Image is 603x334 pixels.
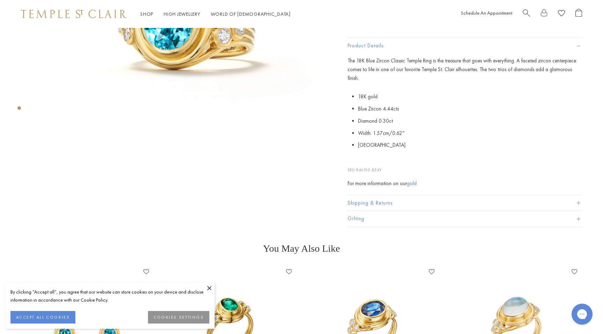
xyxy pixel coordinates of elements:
[358,115,582,127] li: Diamond 0.30ct
[348,211,582,227] button: Gifting
[358,91,582,103] li: 18K gold
[358,139,582,151] li: [GEOGRAPHIC_DATA]
[407,180,417,187] a: gold
[558,9,565,20] a: View Wishlist
[21,10,126,18] img: Temple St. Clair
[148,311,209,324] button: COOKIES SETTINGS
[461,10,512,16] a: Schedule An Appointment
[568,301,596,327] iframe: Gorgias live chat messenger
[348,160,582,173] p: SKU:
[348,195,582,211] button: Shipping & Returns
[358,127,582,139] li: Width: 1.57cm/0.62''
[17,105,21,115] div: Product gallery navigation
[575,9,582,20] a: Open Shopping Bag
[381,66,477,73] span: one of our favorite Temple St. Clair silhouettes
[358,103,582,115] li: Blue Zircon 4.44cts
[523,9,530,20] a: Search
[348,38,582,54] button: Product Details
[140,11,153,17] a: ShopShop
[211,11,291,17] a: World of [DEMOGRAPHIC_DATA]World of [DEMOGRAPHIC_DATA]
[164,11,200,17] a: High JewelleryHigh Jewellery
[10,311,75,324] button: ACCEPT ALL COOKIES
[10,288,209,304] div: By clicking “Accept all”, you agree that our website can store cookies on your device and disclos...
[140,10,291,18] nav: Main navigation
[348,57,576,82] span: The 18K Blue Zircon Classic Temple Ring is the treasure that goes with everything. A faceted zirc...
[356,167,382,172] span: R46105-BZ4V
[28,243,575,254] h3: You May Also Like
[348,179,582,188] div: For more information on our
